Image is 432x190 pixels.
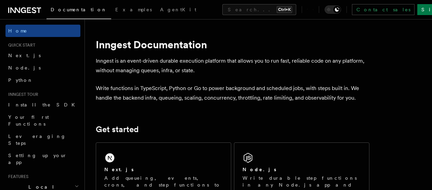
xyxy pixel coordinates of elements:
a: Home [5,25,80,37]
span: Setting up your app [8,153,67,165]
a: Setting up your app [5,149,80,168]
a: Examples [111,2,156,18]
span: AgentKit [160,7,196,12]
a: Node.js [5,62,80,74]
span: Inngest tour [5,92,38,97]
p: Write functions in TypeScript, Python or Go to power background and scheduled jobs, with steps bu... [96,84,369,103]
span: Features [5,174,28,179]
a: Next.js [5,49,80,62]
span: Node.js [8,65,41,71]
span: Your first Functions [8,114,49,127]
span: Examples [115,7,152,12]
a: Leveraging Steps [5,130,80,149]
button: Search...Ctrl+K [222,4,296,15]
span: Leveraging Steps [8,134,66,146]
kbd: Ctrl+K [277,6,292,13]
h2: Node.js [243,166,276,173]
span: Quick start [5,42,35,48]
span: Home [8,27,27,34]
a: Contact sales [352,4,415,15]
button: Toggle dark mode [325,5,341,14]
h1: Inngest Documentation [96,38,369,51]
a: Python [5,74,80,86]
a: Your first Functions [5,111,80,130]
a: AgentKit [156,2,200,18]
span: Next.js [8,53,41,58]
span: Install the SDK [8,102,79,107]
a: Get started [96,125,139,134]
span: Documentation [51,7,107,12]
span: Python [8,77,33,83]
p: Inngest is an event-driven durable execution platform that allows you to run fast, reliable code ... [96,56,369,75]
a: Install the SDK [5,99,80,111]
h2: Next.js [104,166,134,173]
a: Documentation [47,2,111,19]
